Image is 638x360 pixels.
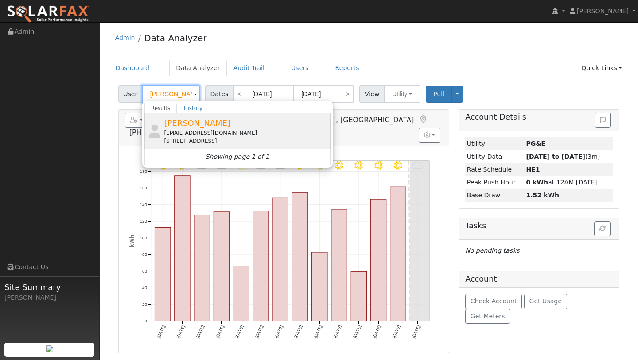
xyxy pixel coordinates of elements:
i: 10/07 - Clear [374,161,383,170]
i: Showing page 1 of 1 [206,152,269,161]
text: 40 [142,285,147,290]
a: Users [284,60,315,76]
h5: Tasks [465,221,613,231]
i: 10/01 - Cloudy [255,161,266,170]
strong: 0 kWh [526,179,548,186]
td: at 12AM [DATE] [525,176,613,189]
text: [DATE] [234,325,245,339]
a: > [342,85,354,103]
h5: Account Details [465,113,613,122]
text: [DATE] [254,325,264,339]
rect: onclick="" [351,271,366,321]
rect: onclick="" [331,210,347,321]
text: 120 [140,219,147,223]
text: kWh [128,235,135,247]
button: Issue History [595,113,611,128]
a: Data Analyzer [144,33,206,43]
strong: ID: 17382990, authorized: 10/08/25 [526,140,545,147]
i: 10/05 - MostlyClear [335,161,343,170]
td: Utility [465,137,525,150]
text: [DATE] [333,325,343,339]
input: Select a User [142,85,200,103]
button: Utility [384,85,420,103]
text: [DATE] [274,325,284,339]
a: Quick Links [575,60,629,76]
rect: onclick="" [155,227,170,321]
span: Check Account [471,297,517,305]
button: Refresh [594,221,611,236]
div: [PERSON_NAME] [4,293,95,302]
rect: onclick="" [175,176,190,321]
text: [DATE] [352,325,362,339]
i: 9/29 - Cloudy [216,161,227,170]
text: [DATE] [195,325,205,339]
button: Pull [426,86,452,103]
div: [STREET_ADDRESS] [164,137,328,145]
rect: onclick="" [194,215,210,321]
div: [EMAIL_ADDRESS][DOMAIN_NAME] [164,129,328,137]
i: 10/02 - Cloudy [275,161,286,170]
text: 80 [142,252,147,257]
td: Base Draw [465,189,525,202]
a: History [177,103,209,113]
text: [DATE] [372,325,382,339]
a: < [233,85,245,103]
text: 160 [140,185,147,190]
span: Get Usage [529,297,562,305]
td: Peak Push Hour [465,176,525,189]
text: [DATE] [411,325,421,339]
h5: Account [465,274,497,283]
text: 0 [144,319,147,324]
span: [PHONE_NUMBER] [129,128,194,137]
strong: [DATE] to [DATE] [526,153,585,160]
strong: H [526,166,540,173]
text: 60 [142,269,147,274]
span: (3m) [526,153,600,160]
rect: onclick="" [253,211,268,321]
a: Data Analyzer [169,60,227,76]
i: 9/30 - PartlyCloudy [236,161,246,170]
i: 10/04 - MostlyClear [315,161,324,170]
span: Dates [205,85,233,103]
text: [DATE] [392,325,402,339]
span: [GEOGRAPHIC_DATA], [GEOGRAPHIC_DATA] [262,116,414,124]
a: Admin [115,34,135,41]
text: 140 [140,202,147,207]
span: [PERSON_NAME] [577,8,629,15]
i: 9/28 - Cloudy [196,161,207,170]
button: Check Account [465,294,522,309]
td: Utility Data [465,150,525,163]
rect: onclick="" [214,212,229,321]
i: 9/27 - Clear [178,161,187,170]
button: Get Meters [465,309,510,324]
text: [DATE] [215,325,225,339]
a: Map [418,115,428,124]
i: 9/26 - Clear [158,161,167,170]
text: [DATE] [313,325,323,339]
a: Audit Trail [227,60,271,76]
span: Get Meters [471,313,505,320]
button: Get Usage [524,294,567,309]
a: Dashboard [109,60,156,76]
text: [DATE] [293,325,303,339]
span: View [359,85,385,103]
strong: 1.52 kWh [526,192,559,199]
img: retrieve [46,345,53,352]
rect: onclick="" [390,187,406,321]
span: Pull [433,90,444,98]
a: Reports [329,60,366,76]
i: No pending tasks [465,247,519,254]
text: [DATE] [175,325,186,339]
rect: onclick="" [233,266,249,321]
rect: onclick="" [272,198,288,321]
img: SolarFax [7,5,90,23]
i: 10/03 - MostlyClear [296,161,304,170]
rect: onclick="" [371,199,386,321]
text: 100 [140,235,147,240]
rect: onclick="" [312,252,327,321]
span: Site Summary [4,281,95,293]
text: 20 [142,302,147,307]
text: 180 [140,169,147,174]
td: Rate Schedule [465,163,525,176]
i: 10/08 - Clear [394,161,402,170]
